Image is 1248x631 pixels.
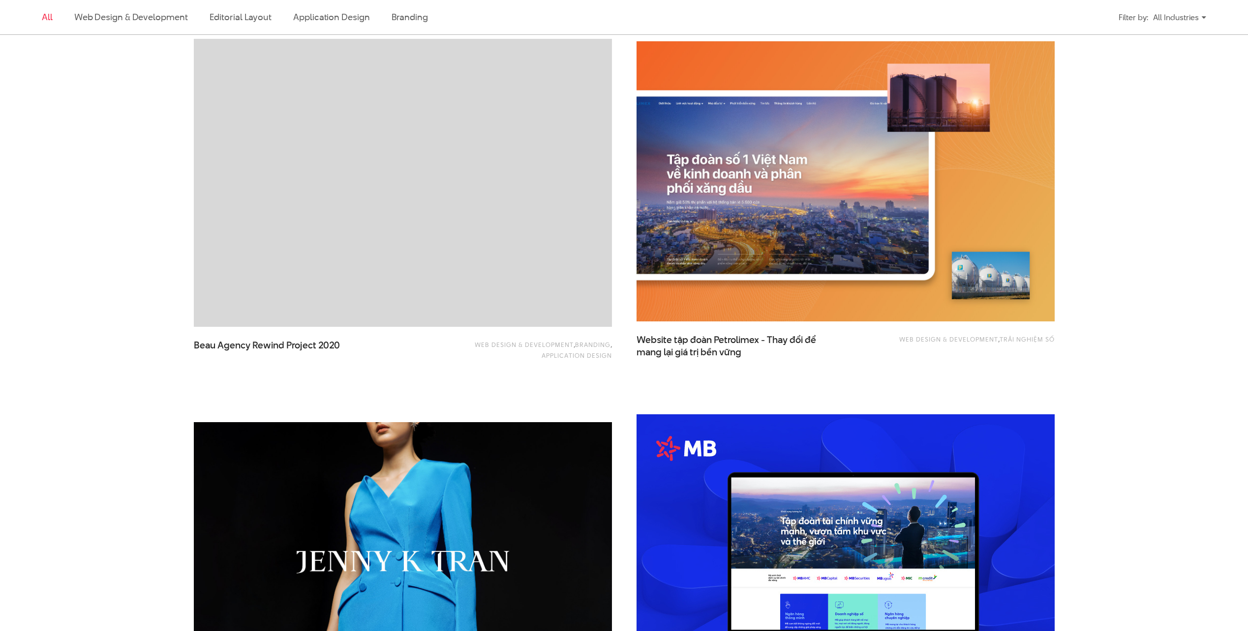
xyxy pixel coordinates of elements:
[194,339,215,352] span: Beau
[252,339,284,352] span: Rewind
[74,11,188,23] a: Web Design & Development
[575,340,610,349] a: Branding
[637,334,833,358] span: Website tập đoàn Petrolimex - Thay đổi để
[392,11,428,23] a: Branding
[637,346,741,359] span: mang lại giá trị bền vững
[542,351,612,360] a: Application Design
[637,334,833,358] a: Website tập đoàn Petrolimex - Thay đổi đểmang lại giá trị bền vững
[475,340,574,349] a: Web Design & Development
[1000,335,1055,344] a: Trải nghiệm số
[286,339,316,352] span: Project
[194,339,391,364] a: Beau Agency Rewind Project 2020
[899,335,998,344] a: Web Design & Development
[293,11,369,23] a: Application Design
[445,339,612,361] div: , ,
[210,11,272,23] a: Editorial Layout
[637,41,1055,321] img: website tập đoàn petrolimex thay đổi để mang lại giá trị bền vững
[887,334,1055,353] div: ,
[318,339,340,352] span: 2020
[217,339,250,352] span: Agency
